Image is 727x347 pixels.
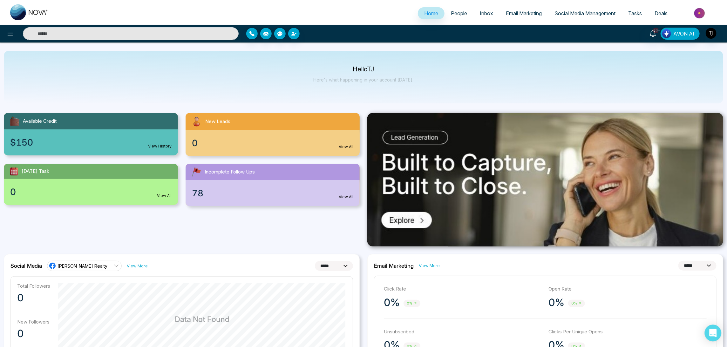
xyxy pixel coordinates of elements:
a: Tasks [622,7,648,19]
a: View More [127,263,148,269]
span: Home [424,10,438,16]
a: 10+ [645,28,661,39]
span: [DATE] Task [22,168,49,175]
a: Social Media Management [548,7,622,19]
p: Clicks Per Unique Opens [548,328,707,336]
a: View More [419,263,440,269]
img: User Avatar [706,28,717,39]
p: 0 [17,291,50,304]
img: Lead Flow [662,29,671,38]
span: Inbox [480,10,493,16]
span: $150 [10,136,33,149]
span: 0 [10,185,16,199]
a: View All [339,144,353,150]
span: Tasks [628,10,642,16]
p: Unsubscribed [384,328,542,336]
p: 0% [384,296,400,309]
span: Social Media Management [554,10,615,16]
img: Market-place.gif [677,6,723,20]
img: availableCredit.svg [9,115,20,127]
p: Here's what happening in your account [DATE]. [314,77,414,82]
h2: Social Media [10,263,42,269]
a: View All [339,194,353,200]
div: Open Intercom Messenger [705,325,722,342]
a: Email Marketing [499,7,548,19]
span: People [451,10,467,16]
a: View All [157,193,172,199]
p: Click Rate [384,285,542,293]
img: newLeads.svg [191,115,203,128]
p: 0% [548,296,564,309]
p: 0 [17,327,50,340]
span: 0 [192,136,198,150]
a: Incomplete Follow Ups78View All [182,164,363,206]
button: AVON AI [661,28,700,40]
span: Deals [655,10,668,16]
a: Deals [648,7,674,19]
a: View History [148,143,172,149]
p: Total Followers [17,283,50,289]
p: Hello TJ [314,67,414,72]
img: todayTask.svg [9,166,19,176]
span: 0% [568,300,585,307]
h2: Email Marketing [374,263,414,269]
span: 10+ [653,28,659,33]
span: Incomplete Follow Ups [205,168,255,176]
span: AVON AI [673,30,694,37]
span: 78 [192,187,203,200]
a: New Leads0View All [182,113,363,156]
span: Available Credit [23,118,57,125]
p: New Followers [17,319,50,325]
span: 0% [404,300,420,307]
a: Inbox [473,7,499,19]
span: [PERSON_NAME] Realty [58,263,107,269]
img: . [367,113,723,246]
p: Open Rate [548,285,707,293]
a: Home [418,7,445,19]
img: Nova CRM Logo [10,4,48,20]
a: People [445,7,473,19]
span: Email Marketing [506,10,542,16]
img: followUps.svg [191,166,202,178]
span: New Leads [205,118,230,125]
